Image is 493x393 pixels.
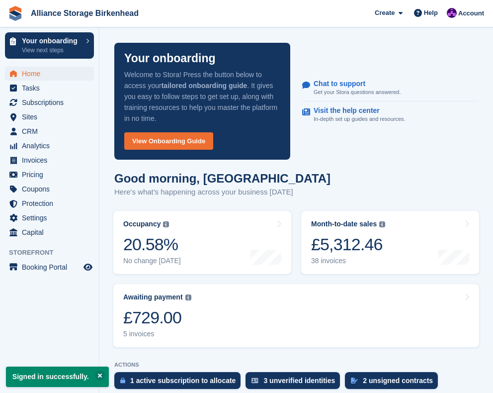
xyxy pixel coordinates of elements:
[124,132,213,150] a: View Onboarding Guide
[185,295,191,300] img: icon-info-grey-7440780725fd019a000dd9b08b2336e03edf1995a4989e88bcd33f0948082b44.svg
[5,139,94,153] a: menu
[314,80,393,88] p: Chat to support
[163,221,169,227] img: icon-info-grey-7440780725fd019a000dd9b08b2336e03edf1995a4989e88bcd33f0948082b44.svg
[311,257,385,265] div: 38 invoices
[5,32,94,59] a: Your onboarding View next steps
[114,172,330,185] h1: Good morning, [GEOGRAPHIC_DATA]
[22,196,82,210] span: Protection
[82,261,94,273] a: Preview store
[22,96,82,109] span: Subscriptions
[5,124,94,138] a: menu
[363,377,433,385] div: 2 unsigned contracts
[314,115,406,123] p: In-depth set up guides and resources.
[22,260,82,274] span: Booking Portal
[5,153,94,167] a: menu
[302,75,478,102] a: Chat to support Get your Stora questions answered.
[22,81,82,95] span: Tasks
[22,124,82,138] span: CRM
[301,211,479,274] a: Month-to-date sales £5,312.46 38 invoices
[124,69,280,124] p: Welcome to Stora! Press the button below to access your . It gives you easy to follow steps to ge...
[113,284,479,347] a: Awaiting payment £729.00 5 invoices
[5,168,94,182] a: menu
[5,260,94,274] a: menu
[130,377,236,385] div: 1 active subscription to allocate
[22,182,82,196] span: Coupons
[251,378,258,384] img: verify_identity-adf6edd0f0f0b5bbfe63781bf79b02c33cf7c696d77639b501bdc392416b5a36.svg
[124,53,216,64] p: Your onboarding
[22,211,82,225] span: Settings
[22,139,82,153] span: Analytics
[22,67,82,81] span: Home
[5,110,94,124] a: menu
[5,81,94,95] a: menu
[8,6,23,21] img: stora-icon-8386f47178a22dfd0bd8f6a31ec36ba5ce8667c1dd55bd0f319d3a0aa187defe.svg
[114,187,330,198] p: Here's what's happening across your business [DATE]
[302,101,478,128] a: Visit the help center In-depth set up guides and resources.
[424,8,438,18] span: Help
[311,220,377,228] div: Month-to-date sales
[5,225,94,239] a: menu
[379,221,385,227] img: icon-info-grey-7440780725fd019a000dd9b08b2336e03edf1995a4989e88bcd33f0948082b44.svg
[123,293,183,301] div: Awaiting payment
[22,153,82,167] span: Invoices
[27,5,143,21] a: Alliance Storage Birkenhead
[311,234,385,255] div: £5,312.46
[123,257,181,265] div: No change [DATE]
[114,362,478,368] p: ACTIONS
[314,88,401,97] p: Get your Stora questions answered.
[113,211,291,274] a: Occupancy 20.58% No change [DATE]
[123,234,181,255] div: 20.58%
[162,82,247,90] strong: tailored onboarding guide
[5,182,94,196] a: menu
[9,248,99,258] span: Storefront
[22,225,82,239] span: Capital
[5,96,94,109] a: menu
[351,378,358,384] img: contract_signature_icon-13c848040528278c33f63329250d36e43548de30e8caae1d1a13099fd9432cc5.svg
[5,196,94,210] a: menu
[22,46,81,55] p: View next steps
[22,110,82,124] span: Sites
[263,377,335,385] div: 3 unverified identities
[458,8,484,18] span: Account
[120,377,125,384] img: active_subscription_to_allocate_icon-d502201f5373d7db506a760aba3b589e785aa758c864c3986d89f69b8ff3...
[22,168,82,182] span: Pricing
[6,367,109,387] p: Signed in successfully.
[314,106,398,115] p: Visit the help center
[123,330,191,338] div: 5 invoices
[447,8,457,18] img: Romilly Norton
[5,67,94,81] a: menu
[5,211,94,225] a: menu
[22,37,81,44] p: Your onboarding
[375,8,395,18] span: Create
[123,307,191,328] div: £729.00
[123,220,161,228] div: Occupancy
